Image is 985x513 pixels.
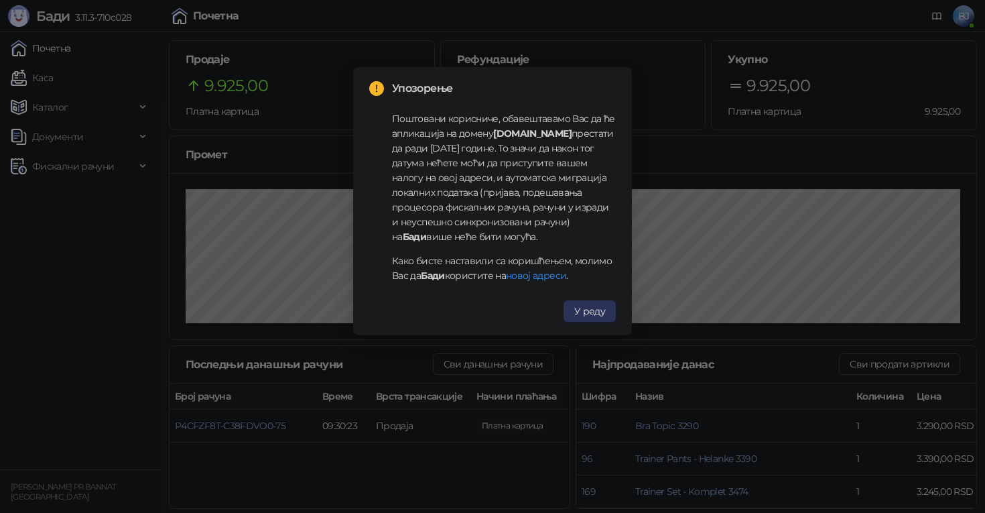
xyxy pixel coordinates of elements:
strong: [DOMAIN_NAME] [493,127,572,139]
strong: Бади [403,231,426,243]
p: Поштовани корисниче, обавештавамо Вас да ће апликација на домену престати да ради [DATE] године. ... [392,111,616,244]
span: У реду [574,305,605,317]
p: Како бисте наставили са коришћењем, молимо Вас да користите на . [392,253,616,283]
strong: Бади [421,270,444,282]
span: exclamation-circle [369,81,384,96]
span: Упозорење [392,80,616,97]
a: новој адреси [506,270,566,282]
button: У реду [564,300,616,322]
